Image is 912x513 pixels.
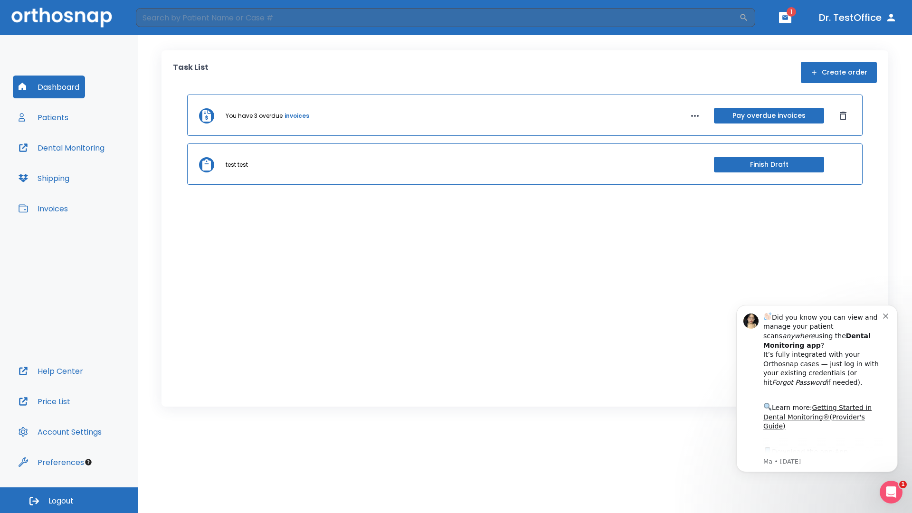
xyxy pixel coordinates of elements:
[84,458,93,466] div: Tooltip anchor
[41,167,161,175] p: Message from Ma, sent 3w ago
[13,106,74,129] button: Patients
[13,76,85,98] button: Dashboard
[801,62,877,83] button: Create order
[41,155,161,203] div: Download the app: | ​ Let us know if you need help getting started!
[836,108,851,123] button: Dismiss
[714,108,824,123] button: Pay overdue invoices
[722,291,912,487] iframe: Intercom notifications message
[41,157,126,174] a: App Store
[899,481,907,488] span: 1
[13,167,75,190] button: Shipping
[226,112,283,120] p: You have 3 overdue
[161,20,169,28] button: Dismiss notification
[136,8,739,27] input: Search by Patient Name or Case #
[13,136,110,159] button: Dental Monitoring
[13,420,107,443] button: Account Settings
[13,197,74,220] button: Invoices
[226,161,248,169] p: test test
[880,481,902,503] iframe: Intercom live chat
[714,157,824,172] button: Finish Draft
[48,496,74,506] span: Logout
[13,390,76,413] button: Price List
[787,7,796,17] span: 1
[285,112,309,120] a: invoices
[815,9,901,26] button: Dr. TestOffice
[13,451,90,474] button: Preferences
[173,62,209,83] p: Task List
[13,360,89,382] button: Help Center
[11,8,112,27] img: Orthosnap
